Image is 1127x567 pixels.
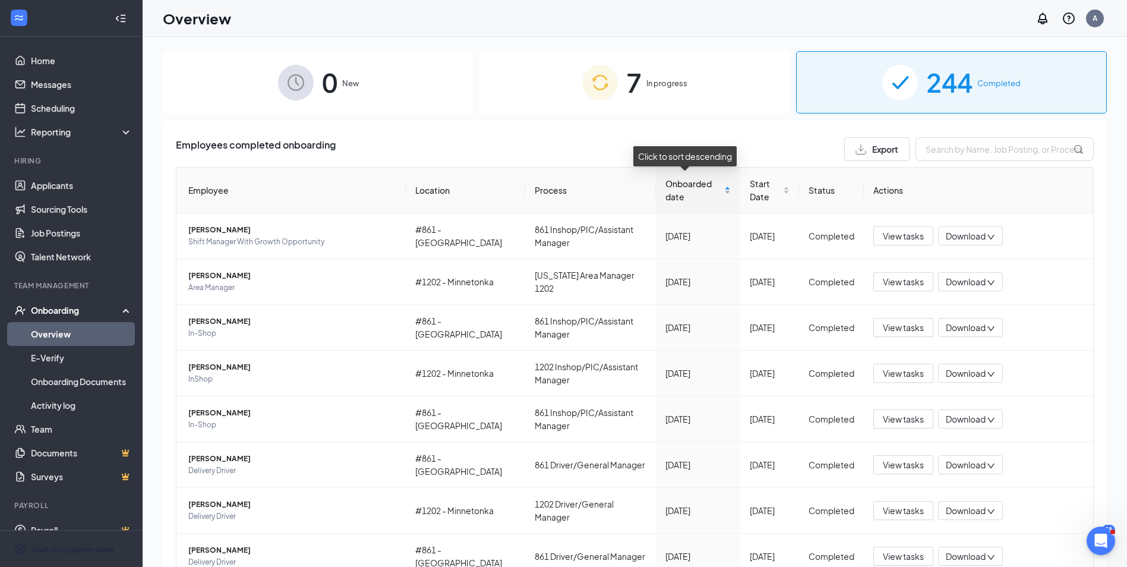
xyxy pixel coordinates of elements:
[1102,525,1115,535] div: 58
[916,137,1094,161] input: Search by Name, Job Posting, or Process
[31,126,133,138] div: Reporting
[525,351,656,396] td: 1202 Inshop/PIC/Assistant Manager
[987,370,995,379] span: down
[809,229,854,242] div: Completed
[163,8,231,29] h1: Overview
[406,351,525,396] td: #1202 - Minnetonka
[31,518,132,542] a: PayrollCrown
[946,550,986,563] span: Download
[844,137,910,161] button: Export
[946,322,986,334] span: Download
[1093,13,1097,23] div: A
[188,499,396,511] span: [PERSON_NAME]
[987,233,995,241] span: down
[883,458,924,471] span: View tasks
[633,146,737,166] div: Click to sort descending
[525,259,656,305] td: [US_STATE] Area Manager 1202
[406,168,525,213] th: Location
[14,281,130,291] div: Team Management
[873,272,933,291] button: View tasks
[665,412,731,426] div: [DATE]
[1062,11,1076,26] svg: QuestionInfo
[946,505,986,517] span: Download
[31,370,132,393] a: Onboarding Documents
[525,396,656,442] td: 861 Inshop/PIC/Assistant Manager
[987,325,995,333] span: down
[115,12,127,24] svg: Collapse
[987,416,995,424] span: down
[13,12,25,24] svg: WorkstreamLogo
[883,550,924,563] span: View tasks
[322,62,337,103] span: 0
[188,544,396,556] span: [PERSON_NAME]
[809,504,854,517] div: Completed
[750,275,790,288] div: [DATE]
[176,168,406,213] th: Employee
[740,168,799,213] th: Start Date
[31,441,132,465] a: DocumentsCrown
[406,259,525,305] td: #1202 - Minnetonka
[946,459,986,471] span: Download
[31,174,132,197] a: Applicants
[987,508,995,516] span: down
[665,275,731,288] div: [DATE]
[525,168,656,213] th: Process
[809,412,854,426] div: Completed
[946,276,986,288] span: Download
[665,229,731,242] div: [DATE]
[987,553,995,562] span: down
[872,145,898,153] span: Export
[31,221,132,245] a: Job Postings
[525,305,656,351] td: 861 Inshop/PIC/Assistant Manager
[946,367,986,380] span: Download
[1087,527,1115,555] iframe: Intercom live chat
[188,419,396,431] span: In-Shop
[750,367,790,380] div: [DATE]
[188,327,396,339] span: In-Shop
[809,275,854,288] div: Completed
[883,275,924,288] span: View tasks
[665,177,722,203] span: Onboarded date
[750,550,790,563] div: [DATE]
[809,367,854,380] div: Completed
[31,543,114,555] div: Switch to admin view
[525,213,656,259] td: 861 Inshop/PIC/Assistant Manager
[946,230,986,242] span: Download
[525,442,656,488] td: 861 Driver/General Manager
[188,361,396,373] span: [PERSON_NAME]
[406,396,525,442] td: #861 - [GEOGRAPHIC_DATA]
[750,177,781,203] span: Start Date
[665,367,731,380] div: [DATE]
[626,62,642,103] span: 7
[406,305,525,351] td: #861 - [GEOGRAPHIC_DATA]
[406,213,525,259] td: #861 - [GEOGRAPHIC_DATA]
[31,346,132,370] a: E-Verify
[873,226,933,245] button: View tasks
[799,168,864,213] th: Status
[188,236,396,248] span: Shift Manager With Growth Opportunity
[31,322,132,346] a: Overview
[406,442,525,488] td: #861 - [GEOGRAPHIC_DATA]
[188,511,396,522] span: Delivery Driver
[188,465,396,477] span: Delivery Driver
[665,321,731,334] div: [DATE]
[14,156,130,166] div: Hiring
[31,304,122,316] div: Onboarding
[646,77,687,89] span: In progress
[883,412,924,426] span: View tasks
[188,373,396,385] span: InShop
[188,282,396,294] span: Area Manager
[31,49,132,73] a: Home
[31,245,132,269] a: Talent Network
[31,96,132,120] a: Scheduling
[665,458,731,471] div: [DATE]
[188,224,396,236] span: [PERSON_NAME]
[665,504,731,517] div: [DATE]
[864,168,1093,213] th: Actions
[750,412,790,426] div: [DATE]
[31,417,132,441] a: Team
[176,137,336,161] span: Employees completed onboarding
[406,488,525,534] td: #1202 - Minnetonka
[873,547,933,566] button: View tasks
[14,126,26,138] svg: Analysis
